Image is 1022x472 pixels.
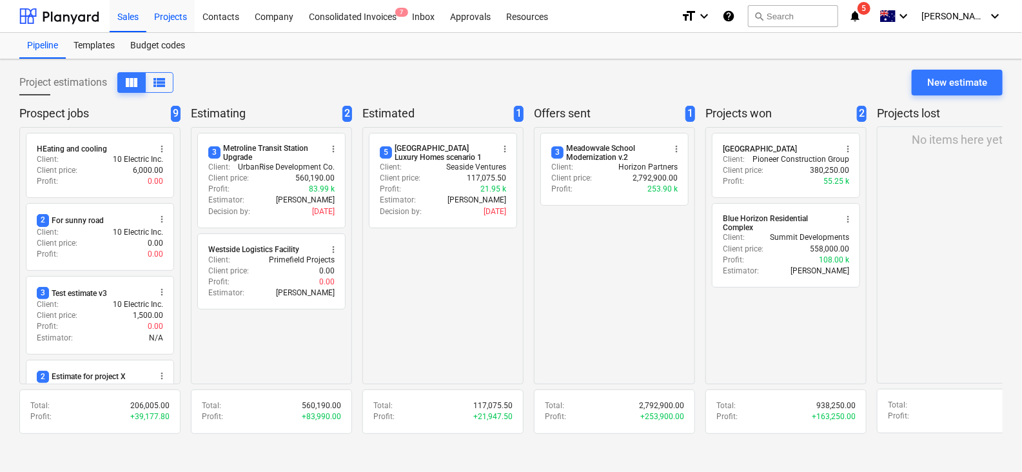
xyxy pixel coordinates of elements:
span: more_vert [157,214,167,224]
p: 55.25 k [823,176,849,187]
span: search [754,11,764,21]
span: 2 [342,106,352,122]
p: Client price : [37,238,77,249]
p: Client : [37,227,59,238]
p: Client : [37,154,59,165]
p: 1,500.00 [133,310,163,321]
i: keyboard_arrow_down [987,8,1003,24]
span: 3 [208,146,221,159]
div: [GEOGRAPHIC_DATA] Luxury Homes scenario 1 [380,144,492,162]
p: Total : [202,400,221,411]
p: Primefield Projects [269,255,335,266]
p: 560,190.00 [295,173,335,184]
p: Profit : [551,184,573,195]
p: [PERSON_NAME] [447,195,506,206]
span: 3 [551,146,564,159]
p: Profit : [30,411,52,422]
p: 0.00 [319,277,335,288]
p: Client price : [37,310,77,321]
p: [PERSON_NAME] [791,266,849,277]
p: Client price : [551,173,592,184]
p: [PERSON_NAME] [276,195,335,206]
p: Profit : [545,411,566,422]
iframe: Chat Widget [958,410,1022,472]
p: Horizon Partners [618,162,678,173]
p: Estimator : [380,195,416,206]
p: Profit : [373,411,395,422]
p: Profit : [888,411,909,422]
p: Estimator : [208,195,244,206]
div: [GEOGRAPHIC_DATA] [723,144,797,154]
p: + 39,177.80 [130,411,170,422]
p: 253.90 k [647,184,678,195]
span: [PERSON_NAME] [921,11,986,21]
span: 2 [37,214,49,226]
p: + 83,990.00 [302,411,341,422]
p: [PERSON_NAME] [276,288,335,299]
p: 0.00 [148,249,163,260]
span: 3 [37,287,49,299]
span: more_vert [843,144,853,154]
span: 1 [685,106,695,122]
p: Estimating [191,106,337,122]
p: 117,075.50 [467,173,506,184]
p: 206,005.00 [130,400,170,411]
p: Decision by : [380,206,422,217]
span: more_vert [157,371,167,381]
p: Client price : [723,244,763,255]
a: Budget codes [123,33,193,59]
span: View as columns [124,75,139,90]
p: Profit : [208,277,230,288]
p: Estimator : [208,288,244,299]
p: Client : [37,383,59,394]
p: No items here yet [912,132,1003,148]
p: Profit : [37,176,58,187]
p: 6,000.00 [133,165,163,176]
span: more_vert [157,287,167,297]
span: 7 [395,8,408,17]
p: Total : [716,400,736,411]
p: 0.00 [148,321,163,332]
p: Total : [545,400,564,411]
p: Profit : [208,184,230,195]
p: 10 Electric Inc. [113,383,163,394]
p: 558,000.00 [810,244,849,255]
p: + 163,250.00 [812,411,856,422]
p: Profit : [37,249,58,260]
p: Profit : [723,176,744,187]
p: Client : [723,232,745,243]
div: Pipeline [19,33,66,59]
p: [DATE] [484,206,506,217]
p: 10 Electric Inc. [113,299,163,310]
i: format_size [681,8,696,24]
p: Client : [551,162,573,173]
p: Profit : [202,411,223,422]
i: Knowledge base [722,8,735,24]
div: HEating and cooling [37,144,107,154]
p: Client price : [380,173,420,184]
div: Blue Horizon Residential Complex [723,214,835,232]
p: Profit : [716,411,738,422]
p: 560,190.00 [302,400,341,411]
p: Client price : [208,266,249,277]
div: Westside Logistics Facility [208,244,299,255]
span: 9 [171,106,181,122]
p: 21.95 k [480,184,506,195]
a: Templates [66,33,123,59]
p: 0.00 [148,238,163,249]
p: N/A [149,333,163,344]
div: Project estimations [19,72,173,93]
p: Estimator : [723,266,759,277]
p: [DATE] [312,206,335,217]
p: Prospect jobs [19,106,166,122]
p: 108.00 k [819,255,849,266]
span: 2 [857,106,867,122]
p: 2,792,900.00 [639,400,684,411]
p: Decision by : [208,206,250,217]
i: keyboard_arrow_down [696,8,712,24]
div: For sunny road [37,214,104,226]
p: 0.00 [319,266,335,277]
